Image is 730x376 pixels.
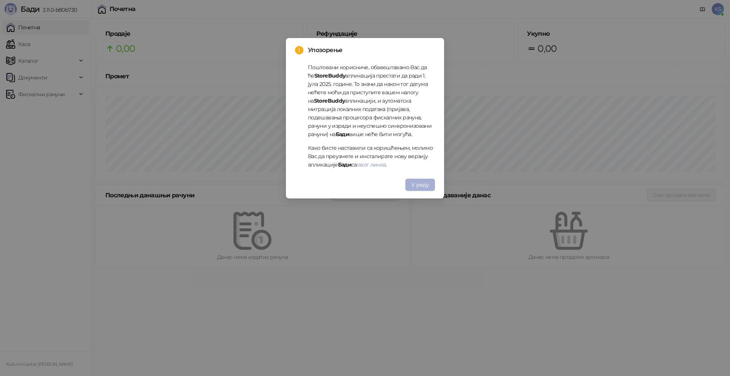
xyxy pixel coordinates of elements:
[336,131,349,138] strong: Бади
[314,97,345,104] strong: StoreBuddy
[314,72,346,79] strong: StoreBuddy
[357,161,386,168] a: овог линка
[308,46,435,55] span: Упозорење
[338,161,351,168] strong: Бади
[411,181,429,188] span: У реду
[308,63,435,138] p: Поштовани корисниче, обавештавамо Вас да ће апликација престати да ради 1. јула 2025. године. То ...
[405,179,435,191] button: У реду
[295,46,303,54] span: exclamation-circle
[308,144,435,169] p: Како бисте наставили са коришћењем, молимо Вас да преузмете и инсталирате нову верзију апликације...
